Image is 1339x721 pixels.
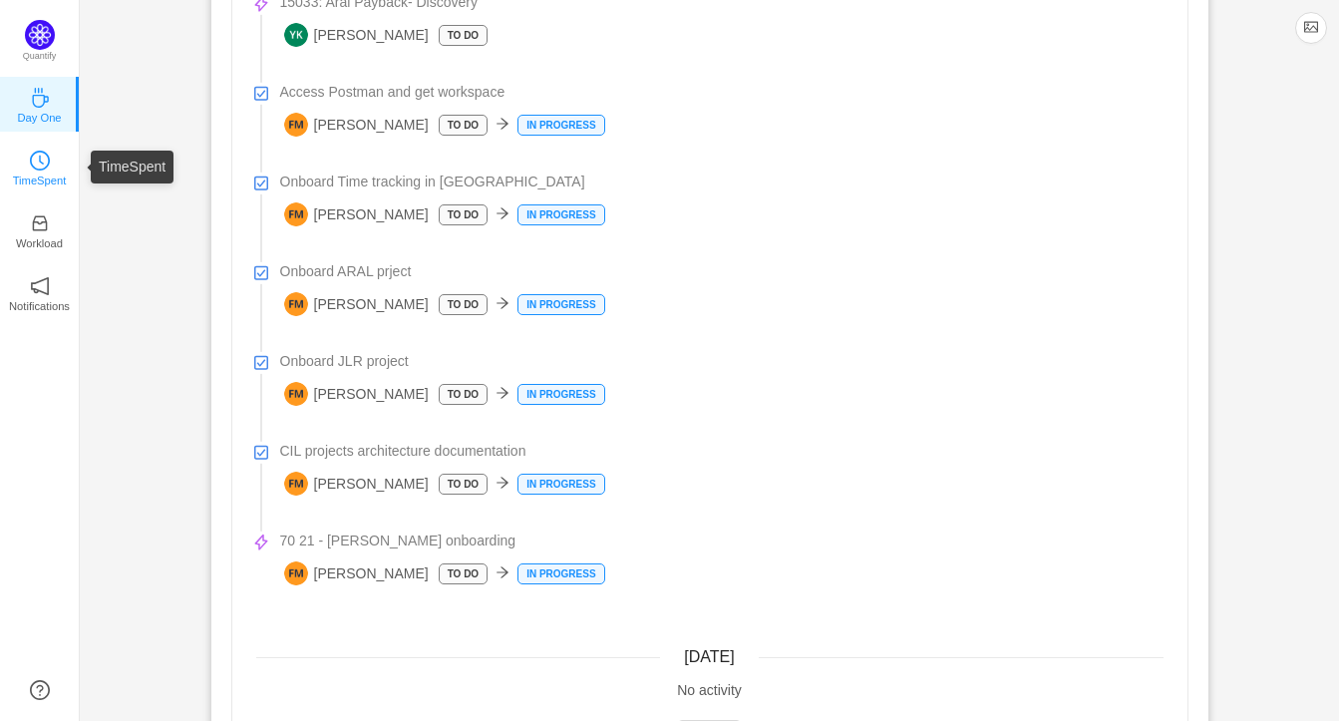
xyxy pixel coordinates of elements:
[1295,12,1327,44] button: icon: picture
[280,441,526,462] span: CIL projects architecture documentation
[496,117,509,131] i: icon: arrow-right
[284,561,429,585] span: [PERSON_NAME]
[518,564,603,583] p: In Progress
[440,26,487,45] p: To Do
[30,680,50,700] a: icon: question-circle
[496,206,509,220] i: icon: arrow-right
[280,172,1164,192] a: Onboard Time tracking in [GEOGRAPHIC_DATA]
[284,113,308,137] img: FM
[280,531,1164,551] a: 70 21 - [PERSON_NAME] onboarding
[30,219,50,239] a: icon: inboxWorkload
[684,648,734,665] span: [DATE]
[440,116,487,135] p: To Do
[440,205,487,224] p: To Do
[30,282,50,302] a: icon: notificationNotifications
[496,476,509,490] i: icon: arrow-right
[440,564,487,583] p: To Do
[284,472,308,496] img: FM
[440,385,487,404] p: To Do
[30,88,50,108] i: icon: coffee
[30,151,50,171] i: icon: clock-circle
[284,113,429,137] span: [PERSON_NAME]
[284,292,308,316] img: FM
[280,261,1164,282] a: Onboard ARAL prject
[280,351,1164,372] a: Onboard JLR project
[256,680,1164,701] div: No activity
[284,202,308,226] img: FM
[284,292,429,316] span: [PERSON_NAME]
[30,157,50,177] a: icon: clock-circleTimeSpent
[518,116,603,135] p: In Progress
[280,82,1164,103] a: Access Postman and get workspace
[518,475,603,494] p: In Progress
[440,295,487,314] p: To Do
[280,351,409,372] span: Onboard JLR project
[280,531,516,551] span: 70 21 - [PERSON_NAME] onboarding
[30,213,50,233] i: icon: inbox
[284,472,429,496] span: [PERSON_NAME]
[518,385,603,404] p: In Progress
[9,297,70,315] p: Notifications
[284,23,429,47] span: [PERSON_NAME]
[23,50,57,64] p: Quantify
[518,295,603,314] p: In Progress
[25,20,55,50] img: Quantify
[30,94,50,114] a: icon: coffeeDay One
[440,475,487,494] p: To Do
[284,382,308,406] img: FM
[17,109,61,127] p: Day One
[280,172,585,192] span: Onboard Time tracking in [GEOGRAPHIC_DATA]
[496,386,509,400] i: icon: arrow-right
[30,276,50,296] i: icon: notification
[16,234,63,252] p: Workload
[280,82,505,103] span: Access Postman and get workspace
[284,202,429,226] span: [PERSON_NAME]
[280,261,412,282] span: Onboard ARAL prject
[284,382,429,406] span: [PERSON_NAME]
[518,205,603,224] p: In Progress
[496,296,509,310] i: icon: arrow-right
[496,565,509,579] i: icon: arrow-right
[284,23,308,47] img: YK
[280,441,1164,462] a: CIL projects architecture documentation
[13,172,67,189] p: TimeSpent
[284,561,308,585] img: FM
